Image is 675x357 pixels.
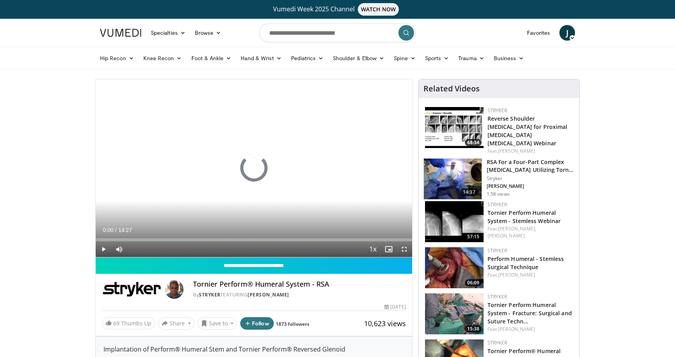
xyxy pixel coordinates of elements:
[487,107,507,114] a: Stryker
[425,107,484,148] a: 68:34
[115,227,117,233] span: /
[425,293,484,334] a: 15:38
[101,3,574,16] a: Vumedi Week 2025 ChannelWATCH NOW
[96,238,412,241] div: Progress Bar
[460,188,479,196] span: 14:37
[465,325,482,332] span: 15:38
[248,291,289,298] a: [PERSON_NAME]
[240,317,274,330] button: Follow
[465,233,482,240] span: 57:15
[487,201,507,208] a: Stryker
[96,241,111,257] button: Play
[487,191,510,197] p: 1.5K views
[487,326,573,333] div: Feat.
[165,280,184,299] img: Avatar
[487,247,507,254] a: Stryker
[425,247,484,288] img: fd96287c-ce25-45fb-ab34-2dcfaf53e3ee.150x105_q85_crop-smart_upscale.jpg
[465,279,482,286] span: 06:09
[487,301,572,325] a: Tornier Perform Humeral System - Fracture: Surgical and Suture Techn…
[487,225,573,239] div: Feat.
[396,241,412,257] button: Fullscreen
[193,291,405,298] div: By FEATURING
[103,227,113,233] span: 0:00
[111,241,127,257] button: Mute
[236,50,286,66] a: Hand & Wrist
[286,50,328,66] a: Pediatrics
[425,201,484,242] img: 3ae8161b-4f83-4edc-aac2-d9c3cbe12a04.150x105_q85_crop-smart_upscale.jpg
[487,232,525,239] a: [PERSON_NAME]
[102,317,155,329] a: 69 Thumbs Up
[95,50,139,66] a: Hip Recon
[364,319,406,328] span: 10,623 views
[187,50,236,66] a: Foot & Ankle
[454,50,489,66] a: Trauma
[487,183,575,189] p: [PERSON_NAME]
[381,241,396,257] button: Enable picture-in-picture mode
[423,158,575,200] a: 14:37 RSA For a Four-Part Complex [MEDICAL_DATA] Utilizing Torn… Stryker [PERSON_NAME] 1.5K views
[113,320,120,327] span: 69
[559,25,575,41] a: J
[487,115,568,147] a: Reverse Shoulder [MEDICAL_DATA] for Proximal [MEDICAL_DATA] [MEDICAL_DATA] Webinar
[102,280,162,299] img: Stryker
[423,84,480,93] h4: Related Videos
[139,50,187,66] a: Knee Recon
[425,107,484,148] img: 5590996b-cb48-4399-9e45-1e14765bb8fc.150x105_q85_crop-smart_upscale.jpg
[465,139,482,146] span: 68:34
[498,225,536,232] a: [PERSON_NAME],
[259,23,416,42] input: Search topics, interventions
[328,50,389,66] a: Shoulder & Elbow
[118,227,132,233] span: 14:27
[190,25,226,41] a: Browse
[158,317,195,330] button: Share
[358,3,399,16] span: WATCH NOW
[199,291,221,298] a: Stryker
[487,158,575,174] h3: RSA For a Four-Part Complex [MEDICAL_DATA] Utilizing Torn…
[487,255,564,271] a: Perform Humeral - Stemless Surgical Technique
[522,25,555,41] a: Favorites
[487,293,507,300] a: Stryker
[487,209,561,225] a: Tornier Perform Humeral System - Stemless Webinar
[487,148,573,155] div: Feat.
[365,241,381,257] button: Playback Rate
[146,25,190,41] a: Specialties
[498,271,535,278] a: [PERSON_NAME]
[487,175,575,182] p: Stryker
[498,148,535,154] a: [PERSON_NAME]
[489,50,529,66] a: Business
[425,247,484,288] a: 06:09
[487,271,573,278] div: Feat.
[425,293,484,334] img: 49870a89-1289-4bcf-be89-66894a47fa98.150x105_q85_crop-smart_upscale.jpg
[425,201,484,242] a: 57:15
[487,339,507,346] a: Stryker
[96,79,412,257] video-js: Video Player
[498,326,535,332] a: [PERSON_NAME]
[193,280,405,289] h4: Tornier Perform® Humeral System - RSA
[420,50,454,66] a: Sports
[100,29,141,37] img: VuMedi Logo
[384,303,405,311] div: [DATE]
[389,50,420,66] a: Spine
[276,321,309,327] a: 1873 followers
[424,159,482,199] img: df0f1406-0bb0-472e-a021-c1964535cf7e.150x105_q85_crop-smart_upscale.jpg
[198,317,237,330] button: Save to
